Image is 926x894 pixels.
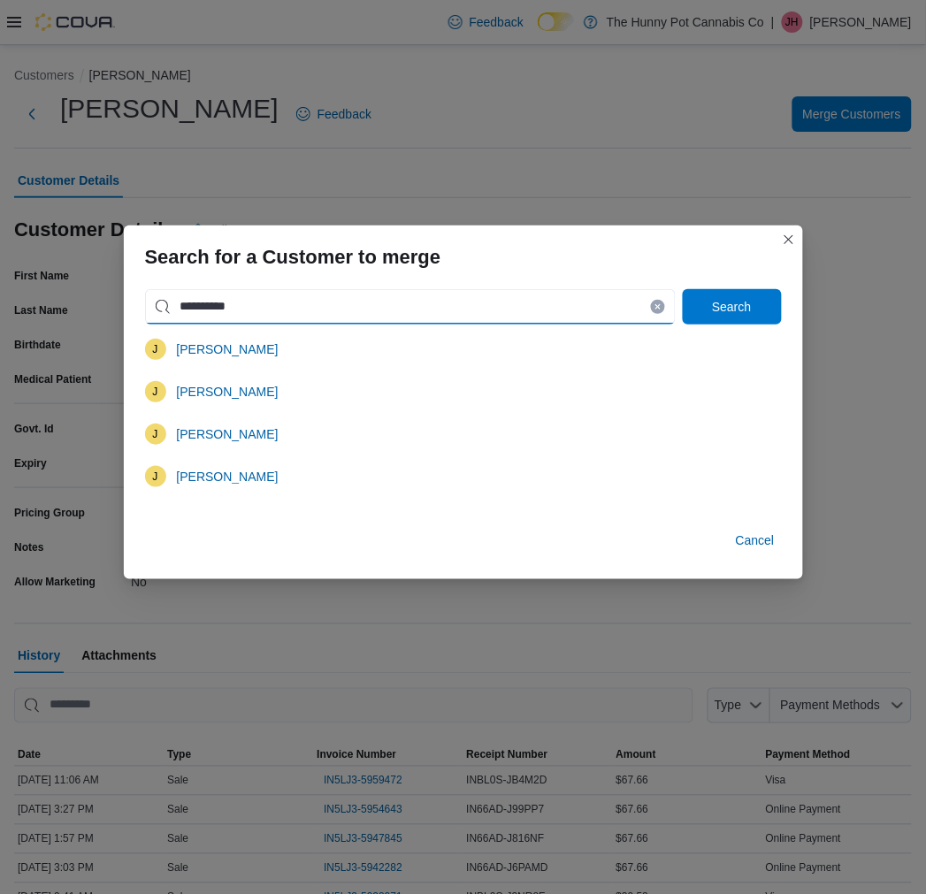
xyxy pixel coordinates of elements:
div: Jamal [145,381,166,402]
div: Jamal [145,424,166,445]
span: [PERSON_NAME] [177,383,279,401]
div: Jamal [145,339,166,360]
button: Search [683,289,782,325]
button: [PERSON_NAME] [170,459,286,494]
span: J [153,424,158,445]
span: Search [712,298,751,316]
h3: Search for a Customer to merge [145,247,441,268]
span: J [153,381,158,402]
button: [PERSON_NAME] [170,416,286,452]
span: [PERSON_NAME] [177,468,279,485]
span: J [153,466,158,487]
div: Jamal [145,466,166,487]
span: J [153,339,158,360]
span: Cancel [736,531,775,549]
button: Closes this modal window [778,229,800,250]
button: [PERSON_NAME] [170,332,286,367]
span: [PERSON_NAME] [177,340,279,358]
button: Clear input [651,300,665,314]
button: Cancel [729,523,782,558]
span: [PERSON_NAME] [177,425,279,443]
button: [PERSON_NAME] [170,374,286,409]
